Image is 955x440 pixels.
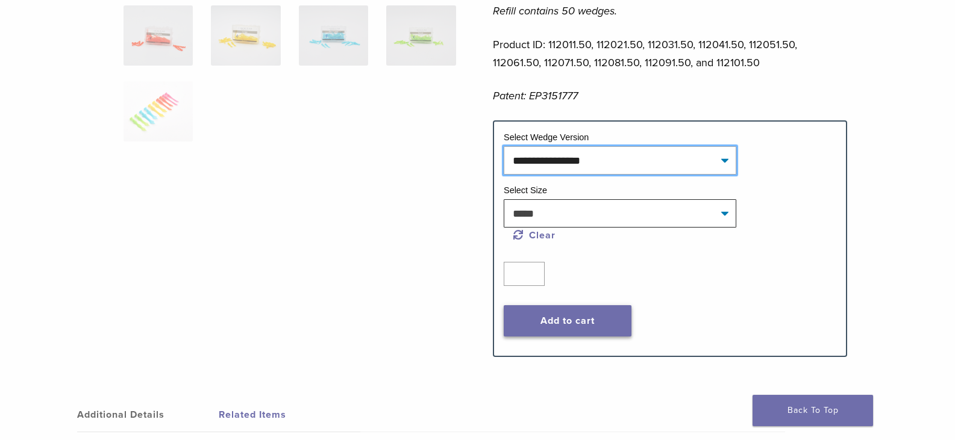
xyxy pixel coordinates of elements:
img: Diamond Wedge and Long Diamond Wedge - Image 12 [386,5,456,66]
a: Clear [513,229,556,241]
a: Additional Details [77,398,219,432]
em: Patent: EP3151777 [493,89,578,102]
img: Diamond Wedge and Long Diamond Wedge - Image 9 [124,5,193,66]
a: Related Items [219,398,360,432]
button: Add to cart [504,305,631,336]
img: Diamond Wedge and Long Diamond Wedge - Image 13 [124,81,193,141]
label: Select Wedge Version [504,132,589,142]
a: Back To Top [753,395,873,426]
label: Select Size [504,185,547,195]
em: Refill contains 50 wedges. [493,4,617,17]
img: Diamond Wedge and Long Diamond Wedge - Image 10 [211,5,280,66]
img: Diamond Wedge and Long Diamond Wedge - Image 11 [299,5,368,66]
p: Product ID: 112011.50, 112021.50, 112031.50, 112041.50, 112051.50, 112061.50, 112071.50, 112081.5... [493,36,847,72]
